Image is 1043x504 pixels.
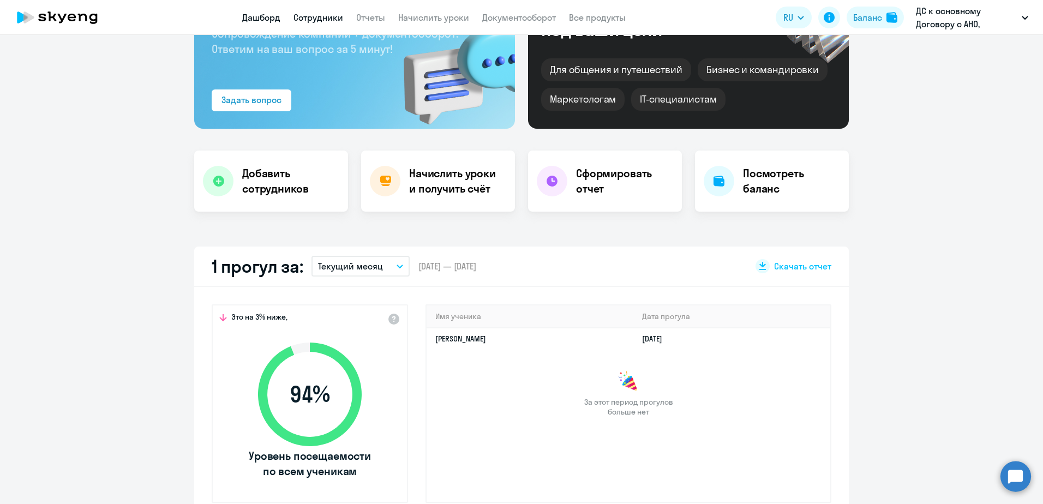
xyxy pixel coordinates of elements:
[409,166,504,196] h4: Начислить уроки и получить счёт
[418,260,476,272] span: [DATE] — [DATE]
[910,4,1034,31] button: ДС к основному Договору с АНО, ХАЙДЕЛЬБЕРГЦЕМЕНТ РУС, ООО
[776,7,812,28] button: RU
[242,166,339,196] h4: Добавить сотрудников
[743,166,840,196] h4: Посмотреть баланс
[583,397,674,417] span: За этот период прогулов больше нет
[569,12,626,23] a: Все продукты
[427,305,633,328] th: Имя ученика
[886,12,897,23] img: balance
[774,260,831,272] span: Скачать отчет
[633,305,830,328] th: Дата прогула
[356,12,385,23] a: Отчеты
[247,448,373,479] span: Уровень посещаемости по всем ученикам
[541,88,625,111] div: Маркетологам
[221,93,281,106] div: Задать вопрос
[783,11,793,24] span: RU
[212,255,303,277] h2: 1 прогул за:
[618,371,639,393] img: congrats
[916,4,1017,31] p: ДС к основному Договору с АНО, ХАЙДЕЛЬБЕРГЦЕМЕНТ РУС, ООО
[398,12,469,23] a: Начислить уроки
[247,381,373,407] span: 94 %
[242,12,280,23] a: Дашборд
[853,11,882,24] div: Баланс
[435,334,486,344] a: [PERSON_NAME]
[482,12,556,23] a: Документооборот
[642,334,671,344] a: [DATE]
[318,260,383,273] p: Текущий месяц
[631,88,725,111] div: IT-специалистам
[293,12,343,23] a: Сотрудники
[541,58,691,81] div: Для общения и путешествий
[212,89,291,111] button: Задать вопрос
[311,256,410,277] button: Текущий месяц
[231,312,287,325] span: Это на 3% ниже,
[847,7,904,28] button: Балансbalance
[388,6,515,129] img: bg-img
[576,166,673,196] h4: Сформировать отчет
[698,58,828,81] div: Бизнес и командировки
[541,2,728,39] div: Курсы английского под ваши цели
